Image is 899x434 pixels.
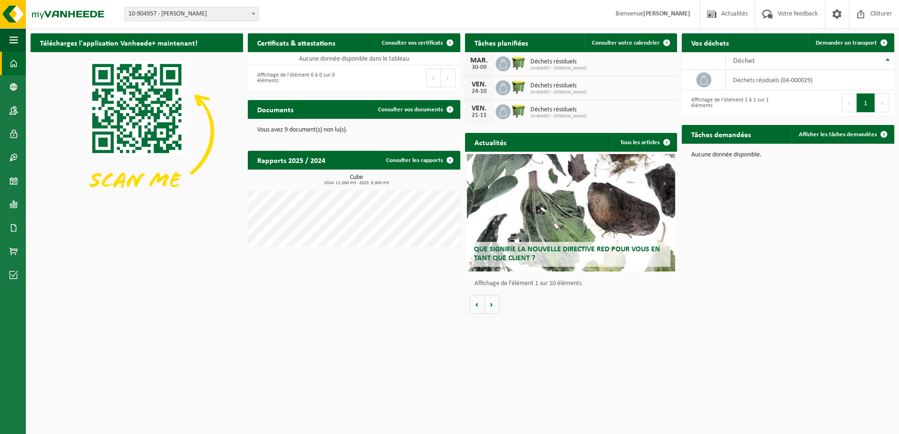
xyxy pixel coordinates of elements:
[530,82,587,90] span: Déchets résiduels
[530,114,587,119] span: 10-904957 - [PERSON_NAME]
[511,55,527,71] img: WB-1100-HPE-GN-50
[530,106,587,114] span: Déchets résiduels
[530,90,587,95] span: 10-904957 - [PERSON_NAME]
[467,154,675,271] a: Que signifie la nouvelle directive RED pour vous en tant que client ?
[875,93,890,112] button: Next
[374,33,459,52] a: Consulter vos certificats
[125,8,258,21] span: 10-904957 - DANIEL MINNE-HOCK - PERWEZ
[31,52,243,211] img: Download de VHEPlus App
[248,33,345,52] h2: Certificats & attestations
[530,66,587,71] span: 10-904957 - [PERSON_NAME]
[441,69,456,87] button: Next
[248,151,335,169] h2: Rapports 2025 / 2024
[857,93,875,112] button: 1
[470,88,489,95] div: 24-10
[426,69,441,87] button: Previous
[530,58,587,66] span: Déchets résiduels
[643,10,690,17] strong: [PERSON_NAME]
[808,33,893,52] a: Demander un transport
[686,93,783,113] div: Affichage de l'élément 1 à 1 sur 1 éléments
[511,103,527,119] img: WB-1100-HPE-GN-50
[371,100,459,119] a: Consulter vos documents
[470,295,485,314] button: Vorige
[257,127,451,133] p: Vous avez 9 document(s) non lu(s).
[733,57,755,65] span: Déchet
[682,33,738,52] h2: Vos déchets
[248,100,303,118] h2: Documents
[470,112,489,119] div: 21-11
[465,133,516,151] h2: Actualités
[691,152,885,158] p: Aucune donnée disponible.
[248,52,460,65] td: Aucune donnée disponible dans le tableau
[379,151,459,170] a: Consulter les rapports
[485,295,499,314] button: Volgende
[465,33,537,52] h2: Tâches planifiées
[682,125,760,143] h2: Tâches demandées
[470,81,489,88] div: VEN.
[511,79,527,95] img: WB-1100-HPE-GN-50
[252,181,460,186] span: 2024: 11,000 m3 - 2025: 9,900 m3
[252,68,349,88] div: Affichage de l'élément 0 à 0 sur 0 éléments
[124,7,259,21] span: 10-904957 - DANIEL MINNE-HOCK - PERWEZ
[613,133,676,152] a: Tous les articles
[799,132,877,138] span: Afficher les tâches demandées
[252,174,460,186] h3: Cube
[31,33,207,52] h2: Téléchargez l'application Vanheede+ maintenant!
[378,107,443,113] span: Consulter vos documents
[474,280,673,287] p: Affichage de l'élément 1 sur 10 éléments
[470,105,489,112] div: VEN.
[592,40,660,46] span: Consulter votre calendrier
[474,246,660,262] span: Que signifie la nouvelle directive RED pour vous en tant que client ?
[726,70,894,90] td: déchets résiduels (04-000029)
[842,93,857,112] button: Previous
[584,33,676,52] a: Consulter votre calendrier
[816,40,877,46] span: Demander un transport
[470,64,489,71] div: 30-09
[382,40,443,46] span: Consulter vos certificats
[470,57,489,64] div: MAR.
[791,125,893,144] a: Afficher les tâches demandées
